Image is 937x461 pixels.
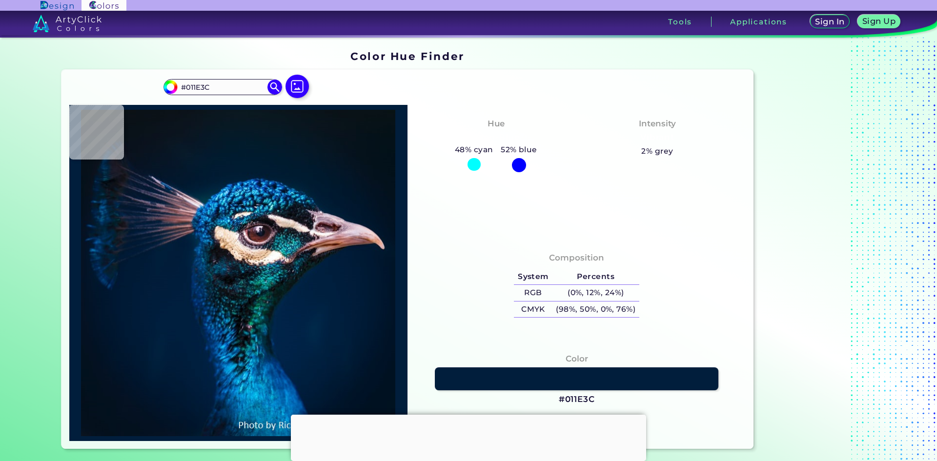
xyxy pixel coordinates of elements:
[497,143,541,156] h5: 52% blue
[41,1,73,10] img: ArtyClick Design logo
[816,18,843,25] h5: Sign In
[859,16,898,28] a: Sign Up
[812,16,848,28] a: Sign In
[33,15,102,32] img: logo_artyclick_colors_white.svg
[566,352,588,366] h4: Color
[641,145,673,158] h5: 2% grey
[468,132,524,143] h3: Cyan-Blue
[559,394,595,405] h3: #011E3C
[549,251,604,265] h4: Composition
[636,132,679,143] h3: Vibrant
[639,117,676,131] h4: Intensity
[451,143,497,156] h5: 48% cyan
[350,49,464,63] h1: Color Hue Finder
[514,301,552,318] h5: CMYK
[74,110,403,436] img: img_pavlin.jpg
[488,117,505,131] h4: Hue
[552,269,639,285] h5: Percents
[864,18,895,25] h5: Sign Up
[285,75,309,98] img: icon picture
[552,285,639,301] h5: (0%, 12%, 24%)
[757,47,879,453] iframe: Advertisement
[291,415,646,459] iframe: Advertisement
[267,80,282,94] img: icon search
[730,18,787,25] h3: Applications
[668,18,692,25] h3: Tools
[552,301,639,318] h5: (98%, 50%, 0%, 76%)
[514,269,552,285] h5: System
[177,80,268,94] input: type color..
[514,285,552,301] h5: RGB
